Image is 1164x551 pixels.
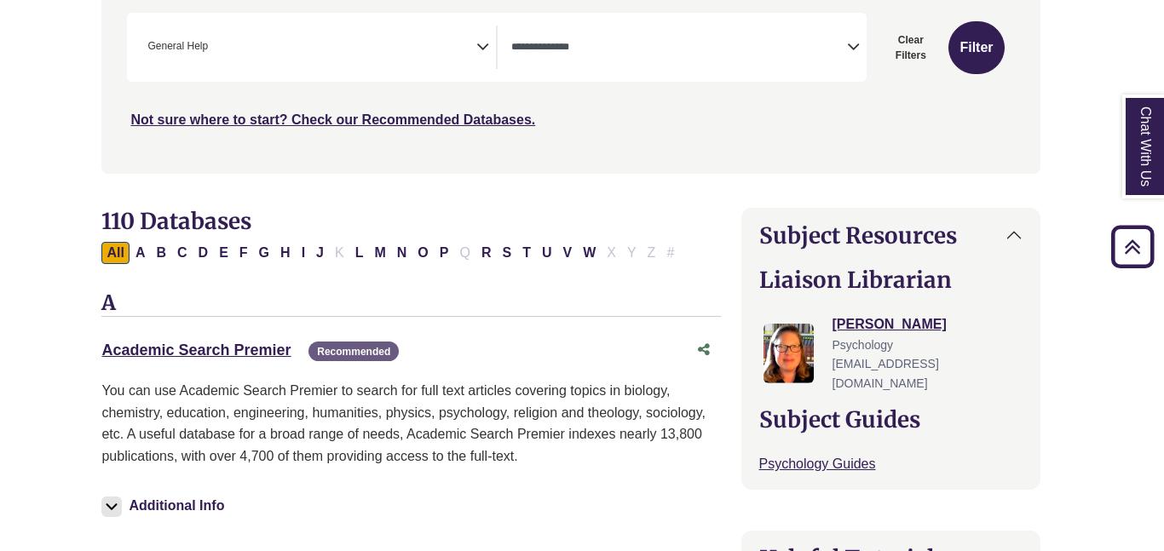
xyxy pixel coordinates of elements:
[275,242,296,264] button: Filter Results H
[948,21,1004,74] button: Submit for Search Results
[297,242,310,264] button: Filter Results I
[392,242,412,264] button: Filter Results N
[1105,235,1160,258] a: Back to Top
[308,342,399,361] span: Recommended
[833,317,947,331] a: [PERSON_NAME]
[211,42,219,55] textarea: Search
[497,242,516,264] button: Filter Results S
[101,342,291,359] a: Academic Search Premier
[517,242,536,264] button: Filter Results T
[412,242,433,264] button: Filter Results O
[759,456,876,471] a: Psychology Guides
[130,112,535,127] a: Not sure where to start? Check our Recommended Databases.
[578,242,601,264] button: Filter Results W
[687,334,721,366] button: Share this database
[537,242,557,264] button: Filter Results U
[101,380,720,467] p: You can use Academic Search Premier to search for full text articles covering topics in biology, ...
[101,494,229,518] button: Additional Info
[764,324,815,383] img: Jessica Moore
[101,242,129,264] button: All
[759,406,1023,433] h2: Subject Guides
[147,38,208,55] span: General Help
[254,242,274,264] button: Filter Results G
[214,242,233,264] button: Filter Results E
[511,42,847,55] textarea: Search
[151,242,171,264] button: Filter Results B
[101,207,251,235] span: 110 Databases
[833,338,894,352] span: Psychology
[101,244,681,259] div: Alpha-list to filter by first letter of database name
[101,291,720,317] h3: A
[369,242,390,264] button: Filter Results M
[234,242,253,264] button: Filter Results F
[833,357,939,389] span: [EMAIL_ADDRESS][DOMAIN_NAME]
[877,21,945,74] button: Clear Filters
[476,242,497,264] button: Filter Results R
[350,242,369,264] button: Filter Results L
[742,209,1040,262] button: Subject Resources
[759,267,1023,293] h2: Liaison Librarian
[557,242,577,264] button: Filter Results V
[172,242,193,264] button: Filter Results C
[193,242,214,264] button: Filter Results D
[130,242,151,264] button: Filter Results A
[141,38,208,55] li: General Help
[435,242,454,264] button: Filter Results P
[311,242,329,264] button: Filter Results J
